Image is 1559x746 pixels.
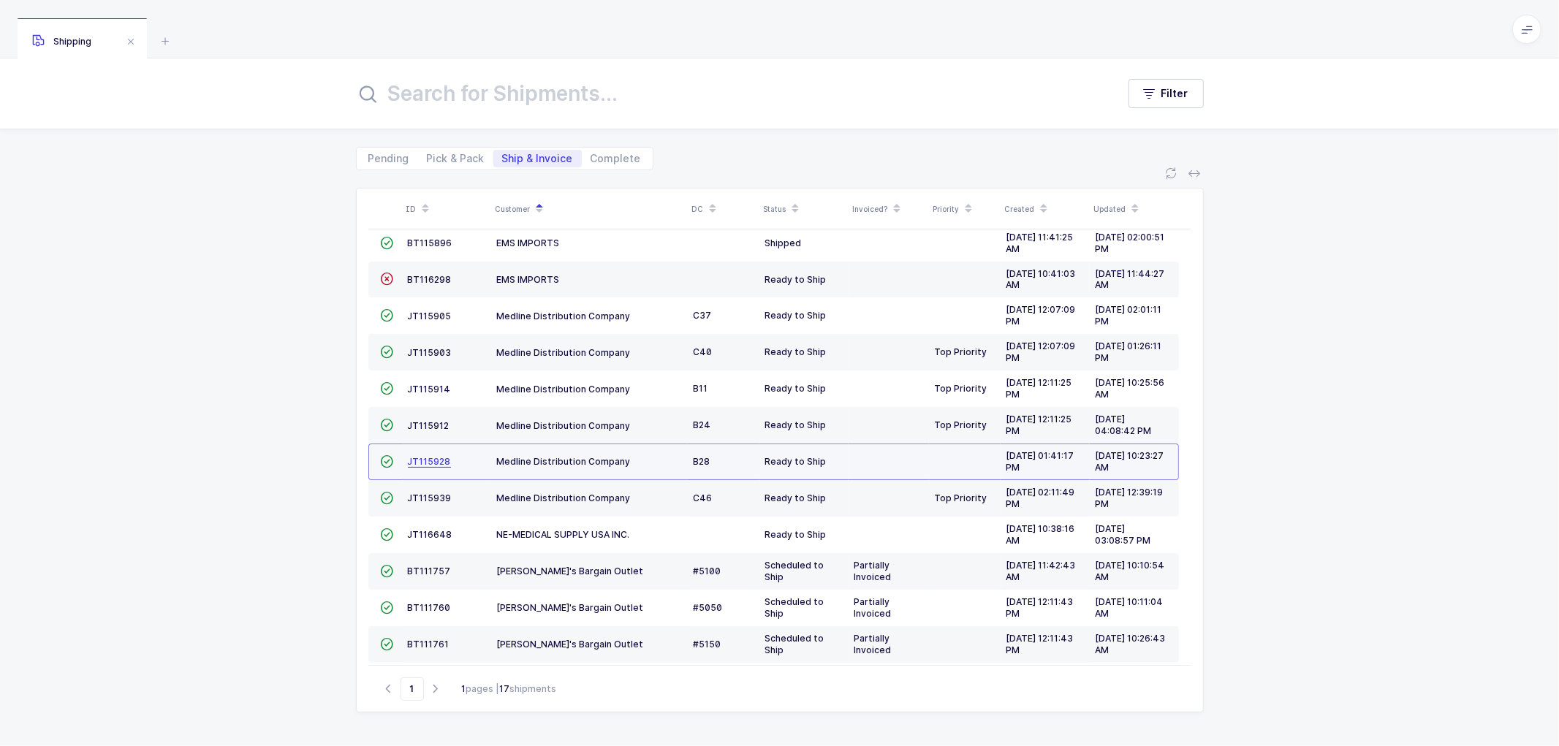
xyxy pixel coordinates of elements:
span:  [381,346,394,357]
span: [DATE] 10:38:16 AM [1006,523,1075,546]
span: Shipped [765,237,802,248]
div: ID [406,197,487,221]
span: EMS IMPORTS [497,274,560,285]
span: [DATE] 03:08:57 PM [1096,523,1151,546]
span: [PERSON_NAME]'s Bargain Outlet [497,566,644,576]
span: [PERSON_NAME]'s Bargain Outlet [497,602,644,613]
button: Filter [1129,79,1204,108]
span: Go to [401,677,424,701]
span:  [381,383,394,394]
span: BT111760 [408,602,451,613]
span:  [381,310,394,321]
span: JT115914 [408,384,451,395]
span:  [381,237,394,248]
div: pages | shipments [462,682,557,696]
span: [DATE] 04:08:42 PM [1096,414,1152,436]
span: Ready to Ship [765,492,827,503]
span: B24 [694,419,711,430]
span: [DATE] 10:26:43 AM [1096,633,1166,655]
span: [DATE] 10:11:04 AM [1096,596,1164,619]
span:  [381,419,394,430]
span: Top Priority [935,492,987,503]
span: JT115905 [408,311,452,321]
div: Updated [1094,197,1175,221]
span: [DATE] 12:11:43 PM [1006,596,1074,619]
span: Scheduled to Ship [765,596,824,619]
span: [DATE] 11:42:43 AM [1006,560,1076,582]
div: Partially Invoiced [854,633,923,656]
div: DC [692,197,755,221]
div: Created [1005,197,1085,221]
div: Priority [933,197,996,221]
span: [DATE] 02:01:11 PM [1096,304,1162,327]
span: BT111757 [408,566,451,576]
span: Shipping [32,36,91,47]
span: BT111761 [408,639,450,650]
span: #5150 [694,639,721,650]
span: [DATE] 11:41:25 AM [1006,232,1074,254]
span: [DATE] 12:07:09 PM [1006,340,1076,363]
span: #5050 [694,602,723,613]
span: [DATE] 10:23:27 AM [1096,450,1164,473]
span: Filter [1161,86,1188,101]
span: Ready to Ship [765,310,827,321]
span: Medline Distribution Company [497,347,631,358]
span: Medline Distribution Company [497,311,631,321]
span: Medline Distribution Company [497,492,631,503]
span: Ready to Ship [765,274,827,285]
div: Partially Invoiced [854,560,923,583]
div: Invoiced? [853,197,925,221]
span: Ready to Ship [765,346,827,357]
span: JT116648 [408,529,452,540]
span: Medline Distribution Company [497,456,631,467]
span: [DATE] 10:41:03 AM [1006,268,1076,291]
span:  [381,602,394,613]
span: Ready to Ship [765,529,827,540]
input: Search for Shipments... [356,76,1099,111]
span: BT115896 [408,237,452,248]
span: Pick & Pack [427,153,485,164]
span:  [381,529,394,540]
span: EMS IMPORTS [497,237,560,248]
span: Medline Distribution Company [497,420,631,431]
span: [DATE] 02:11:49 PM [1006,487,1075,509]
span: [DATE] 01:26:11 PM [1096,340,1162,363]
span: B11 [694,383,708,394]
span:  [381,492,394,503]
b: 17 [500,683,510,694]
span: Top Priority [935,346,987,357]
span: #5100 [694,566,721,576]
span: [DATE] 02:00:51 PM [1096,232,1165,254]
b: 1 [462,683,466,694]
span: C46 [694,492,713,503]
div: Customer [496,197,683,221]
span: JT115939 [408,492,452,503]
span: Top Priority [935,383,987,394]
span: [DATE] 12:07:09 PM [1006,304,1076,327]
span: [DATE] 10:25:56 AM [1096,377,1165,400]
span: B28 [694,456,710,467]
span: Pending [368,153,409,164]
span: JT115903 [408,347,452,358]
span: [DATE] 11:44:27 AM [1096,268,1165,291]
span:  [381,273,394,284]
span: C40 [694,346,713,357]
span:  [381,456,394,467]
span: JT115928 [408,456,451,467]
span: [PERSON_NAME]'s Bargain Outlet [497,639,644,650]
span:  [381,639,394,650]
span: [DATE] 12:11:43 PM [1006,633,1074,655]
span: Ready to Ship [765,419,827,430]
span: [DATE] 01:41:17 PM [1006,450,1074,473]
div: Partially Invoiced [854,596,923,620]
span: Scheduled to Ship [765,560,824,582]
span: Complete [591,153,641,164]
span: Ready to Ship [765,383,827,394]
span: Ship & Invoice [502,153,573,164]
span: JT115912 [408,420,450,431]
div: Status [764,197,844,221]
span: [DATE] 12:11:25 PM [1006,414,1072,436]
span: [DATE] 12:39:19 PM [1096,487,1164,509]
span: Medline Distribution Company [497,384,631,395]
span: BT116298 [408,274,452,285]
